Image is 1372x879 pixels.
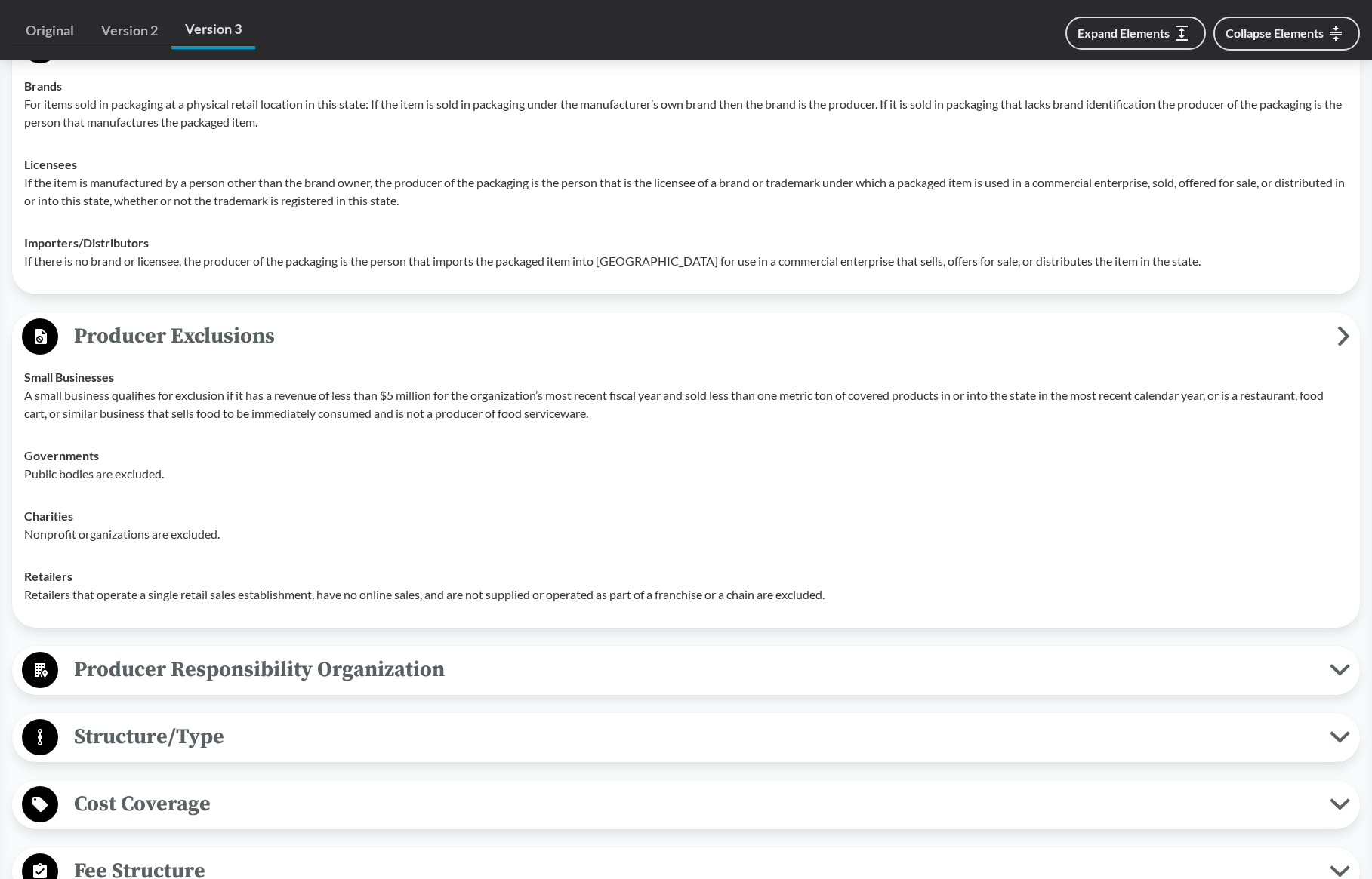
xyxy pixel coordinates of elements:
[58,787,1330,821] span: Cost Coverage
[12,14,88,48] a: Original
[88,14,171,48] a: Version 2
[24,525,1348,543] p: Nonprofit organizations are excluded.
[17,785,1355,824] button: Cost Coverage
[24,252,1348,270] p: If there is no brand or licensee, the producer of the packaging is the person that imports the pa...
[24,95,1348,131] p: For items sold in packaging at a physical retail location in this state: If the item is sold in p...
[58,319,1337,353] span: Producer Exclusions
[24,157,77,171] strong: Licensees
[1213,17,1360,51] button: Collapse Elements
[58,653,1330,687] span: Producer Responsibility Organization
[24,386,1348,423] p: A small business qualifies for exclusion if it has a revenue of less than $5 million for the orga...
[24,569,72,583] strong: Retailers
[1065,17,1206,50] button: Expand Elements
[58,720,1330,754] span: Structure/Type
[171,12,255,49] a: Version 3
[17,651,1355,690] button: Producer Responsibility Organization
[24,235,149,250] strong: Importers/​Distributors
[24,585,1348,604] p: Retailers that operate a single retail sales establishment, have no online sales, and are not sup...
[24,465,1348,483] p: Public bodies are excluded.
[17,318,1355,356] button: Producer Exclusions
[17,718,1355,757] button: Structure/Type
[24,370,114,384] strong: Small Businesses
[24,448,99,463] strong: Governments
[24,509,73,523] strong: Charities
[24,78,62,93] strong: Brands
[24,174,1348,210] p: If the item is manufactured by a person other than the brand owner, the producer of the packaging...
